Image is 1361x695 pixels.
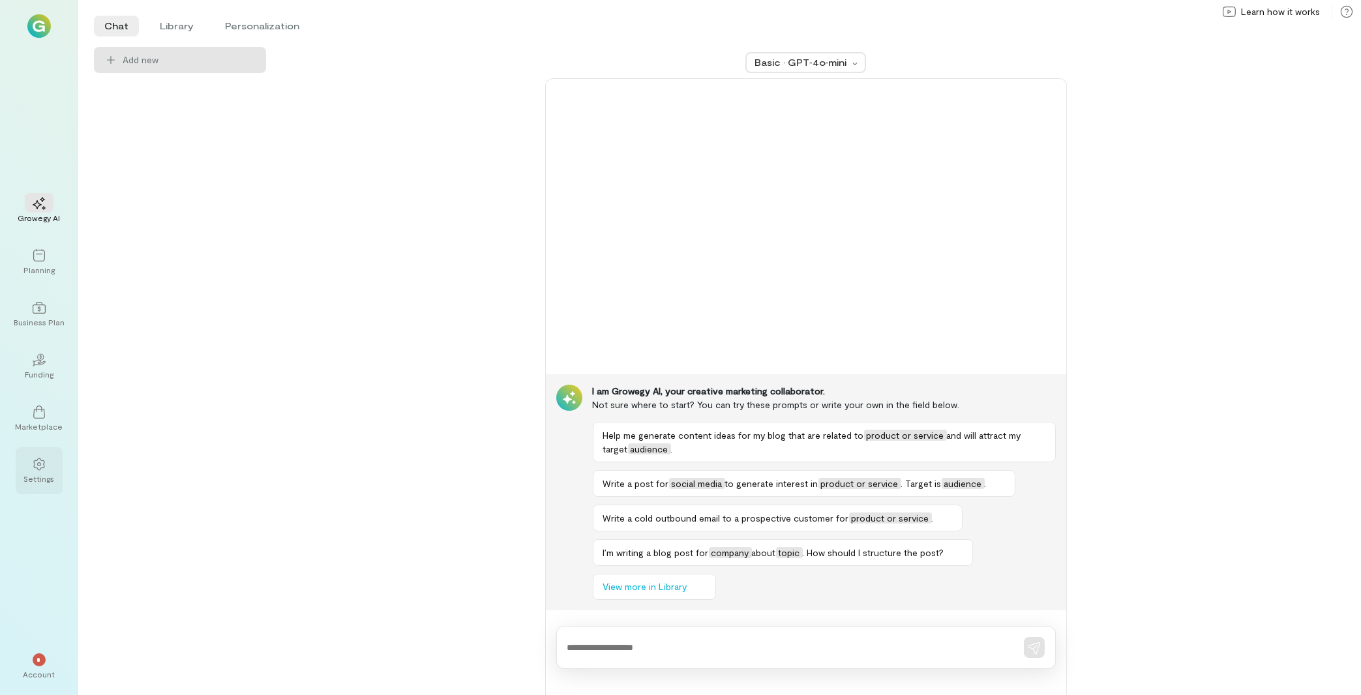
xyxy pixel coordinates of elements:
a: Growegy AI [16,186,63,233]
div: Business Plan [14,317,65,327]
div: Settings [24,473,55,484]
button: Write a post forsocial mediato generate interest inproduct or service. Target isaudience. [593,470,1015,497]
span: to generate interest in [725,478,818,489]
span: . [671,443,673,454]
span: and will attract my target [603,430,1021,454]
button: View more in Library [593,574,716,600]
span: . How should I structure the post? [803,547,944,558]
span: product or service [864,430,947,441]
span: Write a cold outbound email to a prospective customer for [603,512,849,524]
a: Marketplace [16,395,63,442]
a: Planning [16,239,63,286]
div: Marketplace [16,421,63,432]
button: Help me generate content ideas for my blog that are related toproduct or serviceand will attract ... [593,422,1056,462]
div: Account [23,669,55,679]
button: Write a cold outbound email to a prospective customer forproduct or service. [593,505,963,531]
span: . Target is [901,478,942,489]
span: about [752,547,776,558]
span: I’m writing a blog post for [603,547,709,558]
span: product or service [818,478,901,489]
a: Settings [16,447,63,494]
div: *Account [16,643,63,690]
span: View more in Library [603,580,687,593]
a: Business Plan [16,291,63,338]
span: . [985,478,987,489]
button: I’m writing a blog post forcompanyabouttopic. How should I structure the post? [593,539,973,566]
span: Write a post for [603,478,669,489]
span: . [932,512,934,524]
div: Basic · GPT‑4o‑mini [755,56,848,69]
span: social media [669,478,725,489]
span: Learn how it works [1241,5,1320,18]
div: Planning [23,265,55,275]
span: topic [776,547,803,558]
span: company [709,547,752,558]
span: audience [628,443,671,454]
li: Personalization [215,16,310,37]
a: Funding [16,343,63,390]
span: product or service [849,512,932,524]
span: audience [942,478,985,489]
div: I am Growegy AI, your creative marketing collaborator. [593,385,1056,398]
span: Help me generate content ideas for my blog that are related to [603,430,864,441]
li: Library [149,16,204,37]
span: Add new [123,53,256,67]
div: Not sure where to start? You can try these prompts or write your own in the field below. [593,398,1056,411]
div: Funding [25,369,53,379]
div: Growegy AI [18,213,61,223]
li: Chat [94,16,139,37]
